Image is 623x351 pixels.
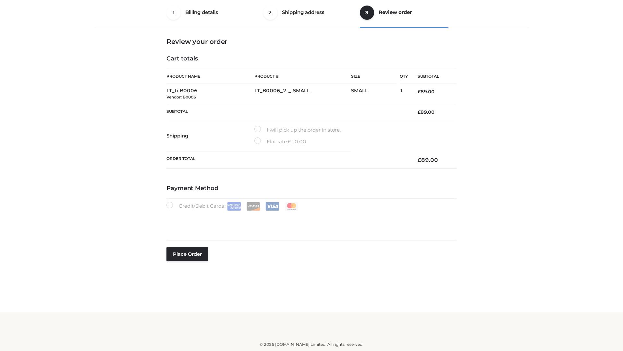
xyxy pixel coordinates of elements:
td: LT_B0006_2-_-SMALL [254,84,351,104]
span: £ [418,157,421,163]
img: Visa [265,202,279,211]
h4: Payment Method [166,185,457,192]
label: Credit/Debit Cards [166,202,299,211]
bdi: 10.00 [288,138,306,145]
th: Subtotal [408,69,457,84]
span: £ [418,89,421,95]
img: Amex [227,202,241,211]
h4: Cart totals [166,55,457,62]
th: Product # [254,69,351,84]
th: Subtotal [166,104,408,120]
span: £ [288,138,291,145]
td: LT_b-B0006 [166,84,254,104]
button: Place order [166,247,208,261]
bdi: 89.00 [418,109,434,115]
iframe: Secure payment input frame [165,209,455,233]
bdi: 89.00 [418,157,438,163]
bdi: 89.00 [418,89,434,95]
th: Qty [400,69,408,84]
th: Shipping [166,120,254,151]
h3: Review your order [166,38,457,45]
td: SMALL [351,84,400,104]
img: Mastercard [285,202,299,211]
label: I will pick up the order in store. [254,126,341,134]
small: Vendor: B0006 [166,95,196,99]
div: © 2025 [DOMAIN_NAME] Limited. All rights reserved. [96,341,527,348]
span: £ [418,109,421,115]
th: Product Name [166,69,254,84]
th: Size [351,69,397,84]
label: Flat rate: [254,137,306,146]
th: Order Total [166,151,408,169]
img: Discover [246,202,260,211]
td: 1 [400,84,408,104]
